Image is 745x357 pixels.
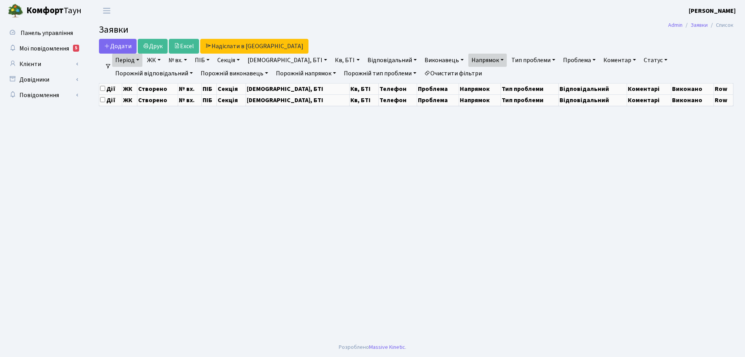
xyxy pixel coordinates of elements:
a: Додати [99,39,137,54]
a: № вх. [165,54,190,67]
a: Період [112,54,142,67]
th: Тип проблеми [501,94,559,106]
a: Тип проблеми [508,54,558,67]
div: 5 [73,45,79,52]
th: ПІБ [201,83,217,94]
th: Виконано [671,94,714,106]
a: ЖК [144,54,164,67]
a: Заявки [691,21,708,29]
th: ЖК [122,83,137,94]
th: Тип проблеми [501,83,559,94]
a: [DEMOGRAPHIC_DATA], БТІ [244,54,330,67]
th: Секція [217,94,246,106]
span: Панель управління [21,29,73,37]
a: Massive Kinetic [369,343,405,351]
th: Проблема [417,94,459,106]
span: Мої повідомлення [19,44,69,53]
th: Дії [99,94,122,106]
th: № вх. [178,83,202,94]
th: Напрямок [459,94,501,106]
a: Кв, БТІ [332,54,362,67]
th: Створено [137,83,178,94]
a: Виконавець [421,54,467,67]
a: Admin [668,21,683,29]
th: [DEMOGRAPHIC_DATA], БТІ [246,83,349,94]
b: [PERSON_NAME] [689,7,736,15]
a: Секція [214,54,243,67]
th: Телефон [379,83,417,94]
a: Коментар [600,54,639,67]
a: Порожній тип проблеми [341,67,419,80]
th: Дії [99,83,122,94]
a: Порожній виконавець [198,67,271,80]
a: Панель управління [4,25,81,41]
a: Клієнти [4,56,81,72]
div: Розроблено . [339,343,406,352]
a: Мої повідомлення5 [4,41,81,56]
a: Друк [138,39,168,54]
a: Напрямок [468,54,507,67]
th: ПІБ [201,94,217,106]
a: Повідомлення [4,87,81,103]
th: Відповідальний [559,94,627,106]
button: Переключити навігацію [97,4,116,17]
th: Виконано [671,83,714,94]
th: Відповідальний [559,83,627,94]
th: Напрямок [459,83,501,94]
a: ПІБ [192,54,213,67]
th: Створено [137,94,178,106]
nav: breadcrumb [657,17,745,33]
a: Надіслати в [GEOGRAPHIC_DATA] [200,39,308,54]
th: Кв, БТІ [349,83,378,94]
span: Заявки [99,23,128,37]
li: Список [708,21,733,30]
th: Коментарі [627,83,671,94]
a: Excel [169,39,199,54]
a: Довідники [4,72,81,87]
a: Статус [641,54,670,67]
th: Row [714,94,733,106]
span: Додати [104,42,132,51]
th: Телефон [379,94,417,106]
a: Порожній напрямок [273,67,339,80]
span: Таун [26,4,81,17]
th: [DEMOGRAPHIC_DATA], БТІ [246,94,349,106]
a: Очистити фільтри [421,67,485,80]
a: [PERSON_NAME] [689,6,736,16]
th: № вх. [178,94,202,106]
b: Комфорт [26,4,64,17]
th: ЖК [122,94,137,106]
th: Секція [217,83,246,94]
a: Відповідальний [364,54,420,67]
th: Row [714,83,733,94]
a: Порожній відповідальний [112,67,196,80]
a: Проблема [560,54,599,67]
img: logo.png [8,3,23,19]
th: Коментарі [627,94,671,106]
th: Кв, БТІ [349,94,378,106]
th: Проблема [417,83,459,94]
